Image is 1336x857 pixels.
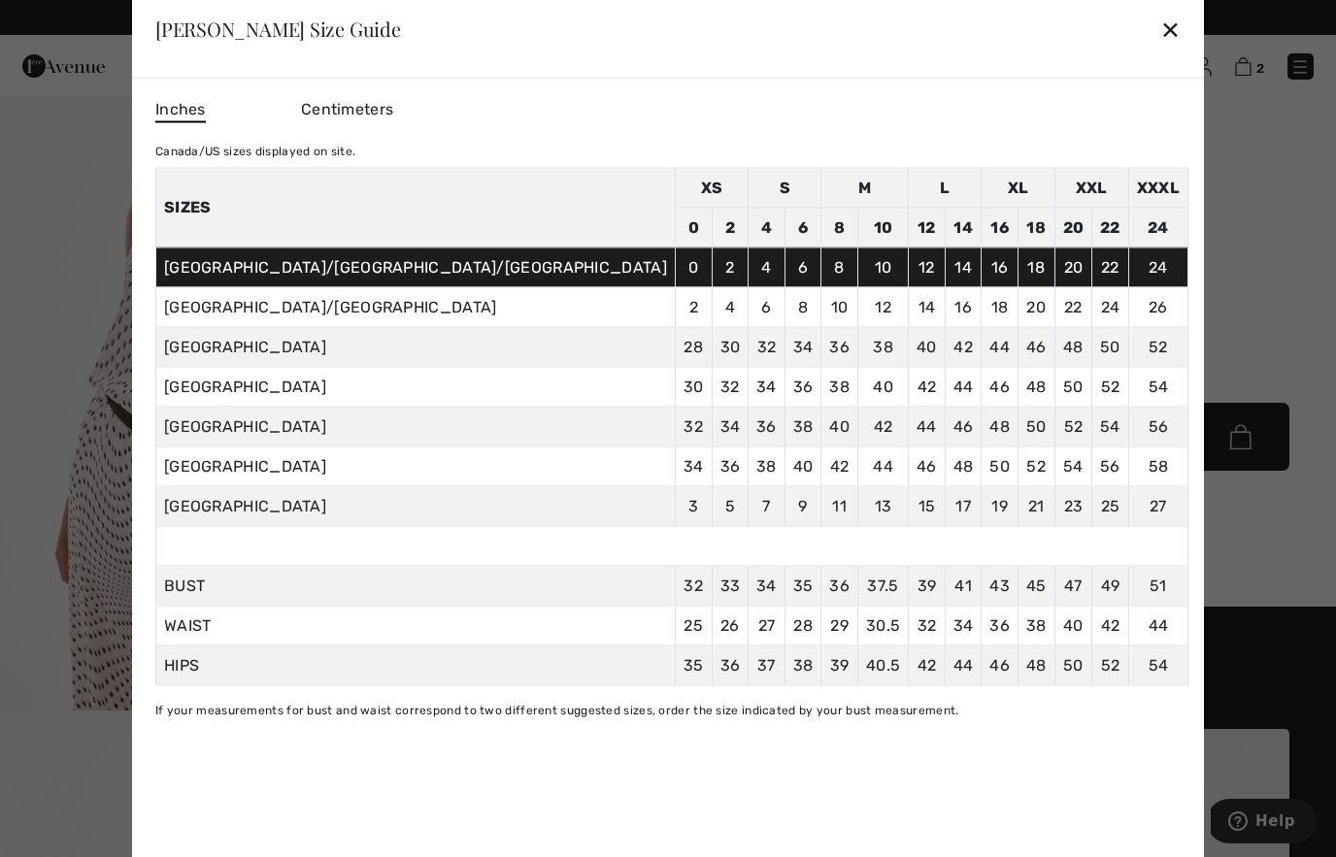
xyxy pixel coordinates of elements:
[945,247,982,287] td: 14
[1128,168,1187,208] td: XXXL
[720,615,740,634] span: 26
[1128,486,1187,526] td: 27
[1063,655,1084,674] span: 50
[1054,367,1092,407] td: 50
[793,576,814,594] span: 35
[1092,327,1129,367] td: 50
[712,407,749,446] td: 34
[712,287,749,327] td: 4
[1054,287,1092,327] td: 22
[1018,446,1054,486] td: 52
[793,655,814,674] span: 38
[982,407,1019,446] td: 48
[720,576,741,594] span: 33
[953,655,974,674] span: 44
[857,367,908,407] td: 40
[155,19,401,39] div: [PERSON_NAME] Size Guide
[830,655,850,674] span: 39
[866,655,900,674] span: 40.5
[155,327,675,367] td: [GEOGRAPHIC_DATA]
[675,208,712,247] td: 0
[1018,208,1054,247] td: 18
[909,407,946,446] td: 44
[749,327,785,367] td: 32
[749,367,785,407] td: 34
[1092,367,1129,407] td: 52
[1026,576,1047,594] span: 45
[857,486,908,526] td: 13
[1101,655,1120,674] span: 52
[1160,9,1181,49] div: ✕
[982,327,1019,367] td: 44
[675,168,748,208] td: XS
[954,576,972,594] span: 41
[918,615,937,634] span: 32
[1054,446,1092,486] td: 54
[675,247,712,287] td: 0
[1054,407,1092,446] td: 52
[155,367,675,407] td: [GEOGRAPHIC_DATA]
[909,446,946,486] td: 46
[989,655,1010,674] span: 46
[857,247,908,287] td: 10
[909,168,982,208] td: L
[155,287,675,327] td: [GEOGRAPHIC_DATA]/[GEOGRAPHIC_DATA]
[1128,407,1187,446] td: 56
[712,247,749,287] td: 2
[821,486,858,526] td: 11
[1092,446,1129,486] td: 56
[1026,615,1047,634] span: 38
[1092,208,1129,247] td: 22
[749,486,785,526] td: 7
[785,287,821,327] td: 8
[1092,486,1129,526] td: 25
[989,576,1010,594] span: 43
[866,615,900,634] span: 30.5
[1149,655,1169,674] span: 54
[712,446,749,486] td: 36
[857,208,908,247] td: 10
[857,327,908,367] td: 38
[155,566,675,606] td: BUST
[675,446,712,486] td: 34
[155,168,675,247] th: Sizes
[1018,367,1054,407] td: 48
[1128,367,1187,407] td: 54
[821,446,858,486] td: 42
[712,327,749,367] td: 30
[857,446,908,486] td: 44
[989,615,1010,634] span: 36
[1101,615,1120,634] span: 42
[785,367,821,407] td: 36
[675,367,712,407] td: 30
[821,208,858,247] td: 8
[945,407,982,446] td: 46
[155,446,675,486] td: [GEOGRAPHIC_DATA]
[909,327,946,367] td: 40
[982,208,1019,247] td: 16
[982,486,1019,526] td: 19
[918,576,937,594] span: 39
[793,615,813,634] span: 28
[155,97,206,122] span: Inches
[712,486,749,526] td: 5
[712,208,749,247] td: 2
[909,247,946,287] td: 12
[1092,247,1129,287] td: 22
[155,645,675,685] td: HIPS
[945,287,982,327] td: 16
[785,407,821,446] td: 38
[1128,247,1187,287] td: 24
[785,446,821,486] td: 40
[1150,576,1167,594] span: 51
[945,486,982,526] td: 17
[982,168,1054,208] td: XL
[712,367,749,407] td: 32
[945,446,982,486] td: 48
[1054,208,1092,247] td: 20
[1063,615,1084,634] span: 40
[749,287,785,327] td: 6
[982,247,1019,287] td: 16
[1018,486,1054,526] td: 21
[155,247,675,287] td: [GEOGRAPHIC_DATA]/[GEOGRAPHIC_DATA]/[GEOGRAPHIC_DATA]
